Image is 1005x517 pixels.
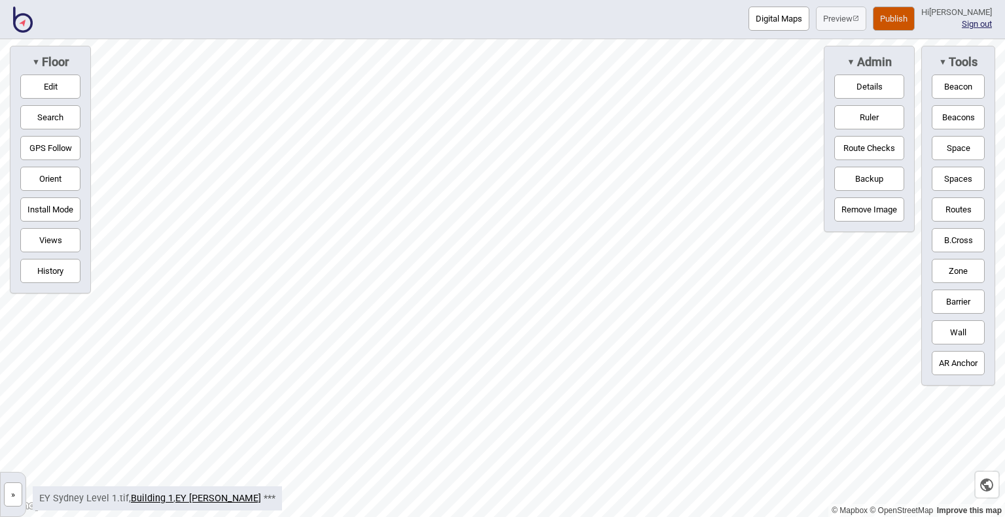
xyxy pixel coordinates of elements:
button: Space [932,136,985,160]
button: Spaces [932,167,985,191]
button: Orient [20,167,80,191]
button: Edit [20,75,80,99]
a: OpenStreetMap [870,506,933,515]
button: » [4,482,22,507]
span: , [131,493,175,504]
button: Digital Maps [749,7,809,31]
button: GPS Follow [20,136,80,160]
button: Publish [873,7,915,31]
button: AR Anchor [932,351,985,375]
button: History [20,259,80,283]
button: Beacons [932,105,985,129]
button: Views [20,228,80,252]
button: B.Cross [932,228,985,252]
button: Details [834,75,904,99]
span: ▼ [32,57,40,67]
button: Backup [834,167,904,191]
button: Install Mode [20,197,80,222]
a: » [1,486,26,500]
span: Tools [947,55,978,69]
span: Admin [855,55,892,69]
img: BindiMaps CMS [13,7,33,33]
a: Mapbox [832,506,868,515]
button: Sign out [962,19,992,29]
button: Barrier [932,290,985,314]
a: Previewpreview [816,7,866,31]
img: preview [853,15,859,22]
div: Hi [PERSON_NAME] [921,7,992,18]
a: Map feedback [937,506,1002,515]
button: Wall [932,320,985,344]
button: Preview [816,7,866,31]
span: ▼ [939,57,947,67]
a: EY [PERSON_NAME] [175,493,261,504]
span: Floor [40,55,69,69]
a: Mapbox logo [4,498,62,513]
button: Search [20,105,80,129]
button: Beacon [932,75,985,99]
button: Remove Image [834,197,904,222]
button: Ruler [834,105,904,129]
button: Route Checks [834,136,904,160]
button: Zone [932,259,985,283]
span: ▼ [847,57,855,67]
button: Routes [932,197,985,222]
a: Building 1 [131,493,173,504]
